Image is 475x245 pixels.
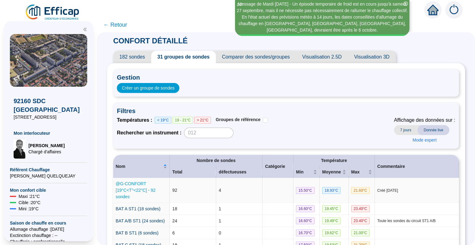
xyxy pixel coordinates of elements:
[216,117,261,122] span: Groupes de référence
[351,205,370,212] span: 23.40 °C
[394,125,417,135] span: 7 jours
[19,193,40,199] span: Maxi : 21 °C
[170,203,216,215] td: 18
[216,51,296,63] span: Comparer des sondes/groupes
[293,155,375,166] th: Température
[14,139,26,159] img: Chargé d'affaires
[296,205,315,212] span: 16.60 °C
[170,155,263,166] th: Nombre de sondes
[117,116,155,124] span: Températures :
[19,206,39,212] span: Mini : 19 °C
[116,230,159,235] a: BAT B ST1 (6 sondes)
[296,187,315,194] span: 15.50 °C
[351,187,370,194] span: 21.60 °C
[117,129,182,137] span: Rechercher un instrument :
[322,230,341,236] span: 19.62 °C
[116,206,160,211] a: BAT A ST1 (18 sondes)
[25,4,81,21] img: efficap energie logo
[10,187,87,193] span: Mon confort cible
[117,73,455,82] span: Gestion
[375,155,459,178] th: Commentaire
[237,2,242,7] i: 1 / 2
[103,20,127,29] span: ← Retour
[427,4,439,15] span: home
[113,155,170,178] th: Nom
[170,227,216,239] td: 6
[236,14,409,33] div: En l'état actuel des prévisions météo à 14 jours, les dates conseillées d'allumage du chauffage e...
[116,218,165,223] a: BAT A/B ST1 (24 sondes)
[417,125,449,135] span: Donnée live
[10,232,87,238] span: Exctinction chauffage : --
[293,166,320,178] th: Min
[296,217,315,224] span: 16.60 °C
[14,130,83,136] span: Mon interlocuteur
[14,114,83,120] span: [STREET_ADDRESS]
[322,187,341,194] span: 18.93 °C
[322,217,341,224] span: 19.49 °C
[320,166,349,178] th: Moyenne
[10,167,87,173] span: Référent Chauffage
[263,155,293,178] th: Catégorie
[10,238,87,245] span: Chaufferie : non fonctionnelle
[116,163,162,170] span: Nom
[296,51,348,63] span: Visualisation 2.5D
[184,128,233,138] input: 012
[322,169,341,175] span: Moyenne
[113,51,151,63] span: 182 sondes
[117,83,179,93] button: Créer un groupe de sondes
[351,169,367,175] span: Max
[408,135,442,145] button: Mode expert
[351,230,370,236] span: 21.00 °C
[351,217,370,224] span: 23.40 °C
[216,215,263,227] td: 1
[377,218,456,223] span: Toute les sondes du circuit ST1 A/B
[117,107,455,115] span: Filtres
[349,166,375,178] th: Max
[170,166,216,178] th: Total
[116,181,156,199] a: @G-CONFORT [19°C<T°<22°C] - 92 sondes
[322,205,341,212] span: 19.45 °C
[296,169,312,175] span: Min
[122,85,174,91] span: Créer un groupe de sondes
[216,178,263,203] td: 4
[445,1,463,19] img: alerts
[216,227,263,239] td: 0
[14,97,83,114] span: 92160 SDC [GEOGRAPHIC_DATA]
[10,173,87,179] span: [PERSON_NAME] QUELQUEJAY
[377,188,456,193] span: Créé [DATE]
[348,51,396,63] span: Visualisation 3D
[10,220,87,226] span: Saison de chauffe en cours
[404,2,408,6] span: close-circle
[413,137,437,143] span: Mode expert
[155,117,171,124] span: < 19°C
[216,166,263,178] th: défectueuses
[170,178,216,203] td: 92
[107,37,194,45] span: CONFORT DÉTAILLÉ
[216,203,263,215] td: 1
[170,215,216,227] td: 24
[83,27,87,32] span: double-left
[151,51,216,63] span: 31 groupes de sondes
[194,117,211,124] span: > 21°C
[28,142,65,149] span: [PERSON_NAME]
[10,226,87,232] span: Allumage chauffage : [DATE]
[236,1,409,14] div: Message de Mardi [DATE] - Un épisode temporaire de froid est en cours jusqu'à samedi 27 septembre...
[28,149,65,155] span: Chargé d'affaires
[394,116,455,124] span: Affichage des données sur :
[173,117,193,124] span: 19 - 21°C
[296,230,315,236] span: 16.70 °C
[19,199,41,206] span: Cible : 20 °C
